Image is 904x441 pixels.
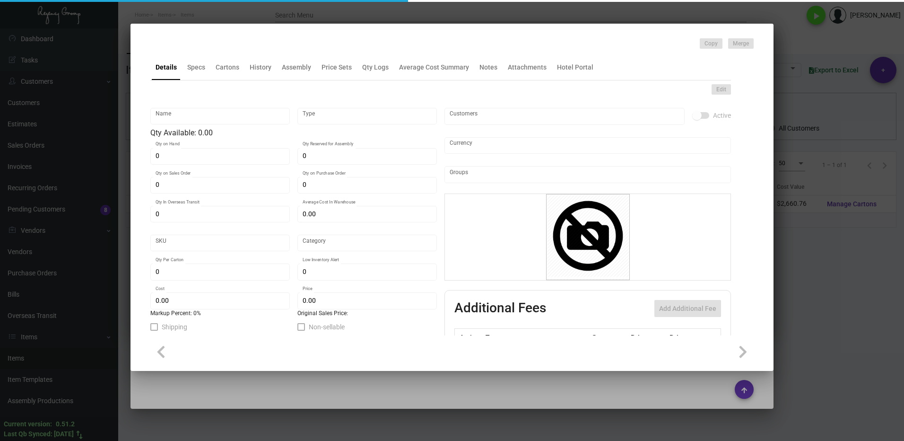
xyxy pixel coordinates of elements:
div: Assembly [282,62,311,72]
span: Merge [733,40,749,48]
input: Add new.. [450,113,680,120]
span: Shipping [162,321,187,333]
div: Specs [187,62,205,72]
div: Price Sets [322,62,352,72]
div: Average Cost Summary [399,62,469,72]
div: History [250,62,271,72]
th: Price [628,329,667,345]
div: Hotel Portal [557,62,593,72]
div: Qty Logs [362,62,389,72]
div: Cartons [216,62,239,72]
th: Cost [589,329,628,345]
span: Add Additional Fee [659,305,716,312]
span: Non-sellable [309,321,345,333]
span: Edit [716,86,726,94]
th: Type [483,329,589,345]
th: Price type [667,329,710,345]
div: Qty Available: 0.00 [150,127,437,139]
div: Last Qb Synced: [DATE] [4,429,74,439]
div: Current version: [4,419,52,429]
th: Active [455,329,484,345]
span: Copy [704,40,718,48]
span: Active [713,110,731,121]
h2: Additional Fees [454,300,546,317]
button: Merge [728,38,754,49]
div: 0.51.2 [56,419,75,429]
button: Edit [712,84,731,95]
div: Details [156,62,177,72]
button: Copy [700,38,722,49]
div: Attachments [508,62,547,72]
button: Add Additional Fee [654,300,721,317]
div: Notes [479,62,497,72]
input: Add new.. [450,171,726,178]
